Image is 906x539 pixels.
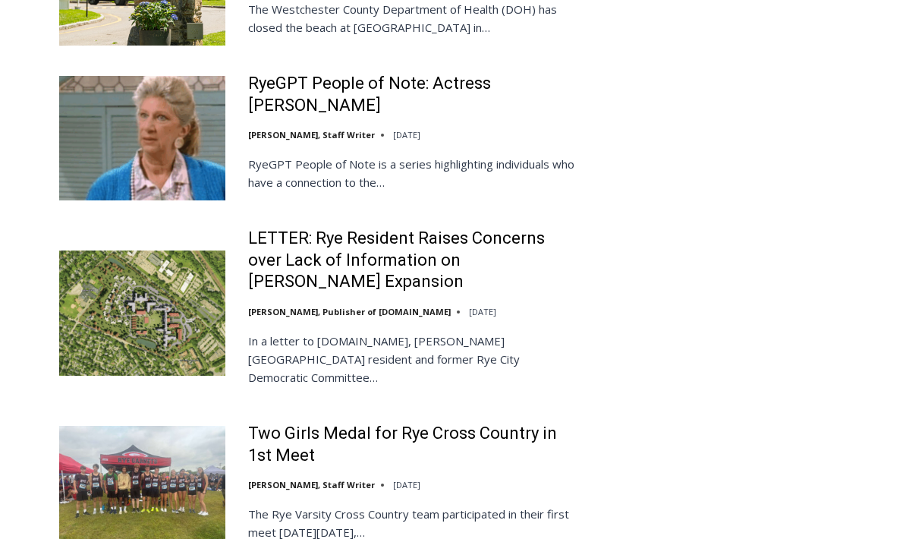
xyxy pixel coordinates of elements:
[248,332,581,386] p: In a letter to [DOMAIN_NAME], [PERSON_NAME][GEOGRAPHIC_DATA] resident and former Rye City Democra...
[248,228,581,293] a: LETTER: Rye Resident Raises Concerns over Lack of Information on [PERSON_NAME] Expansion
[248,423,581,466] a: Two Girls Medal for Rye Cross Country in 1st Meet
[156,95,223,181] div: Located at [STREET_ADDRESS][PERSON_NAME]
[248,73,581,116] a: RyeGPT People of Note: Actress [PERSON_NAME]
[365,147,735,189] a: Intern @ [DOMAIN_NAME]
[469,306,496,317] time: [DATE]
[383,1,717,147] div: "I learned about the history of a place I’d honestly never considered even as a resident of [GEOG...
[248,479,375,490] a: [PERSON_NAME], Staff Writer
[59,251,225,375] img: LETTER: Rye Resident Raises Concerns over Lack of Information on Osborn Expansion
[248,155,581,191] p: RyeGPT People of Note is a series highlighting individuals who have a connection to the…
[393,129,420,140] time: [DATE]
[248,129,375,140] a: [PERSON_NAME], Staff Writer
[393,479,420,490] time: [DATE]
[5,156,149,214] span: Open Tues. - Sun. [PHONE_NUMBER]
[397,151,703,185] span: Intern @ [DOMAIN_NAME]
[59,76,225,200] img: RyeGPT People of Note: Actress Liz Sheridan
[248,306,451,317] a: [PERSON_NAME], Publisher of [DOMAIN_NAME]
[1,153,153,189] a: Open Tues. - Sun. [PHONE_NUMBER]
